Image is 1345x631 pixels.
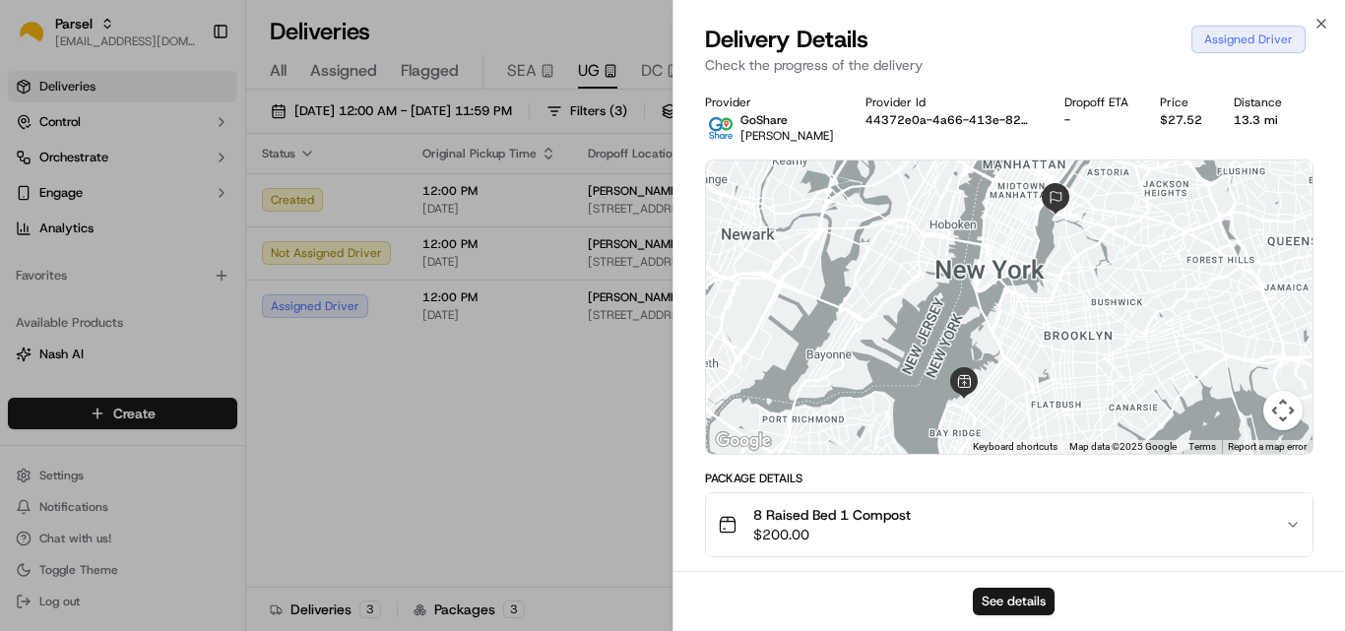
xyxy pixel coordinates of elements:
[1234,112,1282,128] div: 13.3 mi
[67,208,249,223] div: We're available if you need us!
[711,428,776,454] img: Google
[1160,112,1202,128] div: $27.52
[1263,391,1303,430] button: Map camera controls
[1064,112,1128,128] div: -
[20,287,35,303] div: 📗
[705,55,1313,75] p: Check the progress of the delivery
[865,95,1033,110] div: Provider Id
[705,24,868,55] span: Delivery Details
[20,188,55,223] img: 1736555255976-a54dd68f-1ca7-489b-9aae-adbdc363a1c4
[1069,441,1177,452] span: Map data ©2025 Google
[139,333,238,348] a: Powered byPylon
[51,127,354,148] input: Got a question? Start typing here...
[865,112,1033,128] button: 44372e0a-4a66-413e-82c0-81b35e77f4f7
[706,493,1313,556] button: 8 Raised Bed 1 Compost$200.00
[159,278,324,313] a: 💻API Documentation
[740,112,834,128] p: GoShare
[196,334,238,348] span: Pylon
[753,505,911,525] span: 8 Raised Bed 1 Compost
[1234,95,1282,110] div: Distance
[335,194,358,218] button: Start new chat
[705,95,834,110] div: Provider
[705,569,1313,585] div: Location Details
[1228,441,1307,452] a: Report a map error
[12,278,159,313] a: 📗Knowledge Base
[973,588,1055,615] button: See details
[705,471,1313,486] div: Package Details
[186,285,316,305] span: API Documentation
[740,128,834,144] span: [PERSON_NAME]
[1188,441,1216,452] a: Terms (opens in new tab)
[711,428,776,454] a: Open this area in Google Maps (opens a new window)
[1160,95,1202,110] div: Price
[753,525,911,544] span: $200.00
[705,112,737,144] img: goshare_logo.png
[973,440,1057,454] button: Keyboard shortcuts
[67,188,323,208] div: Start new chat
[20,79,358,110] p: Welcome 👋
[39,285,151,305] span: Knowledge Base
[166,287,182,303] div: 💻
[20,20,59,59] img: Nash
[1064,95,1128,110] div: Dropoff ETA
